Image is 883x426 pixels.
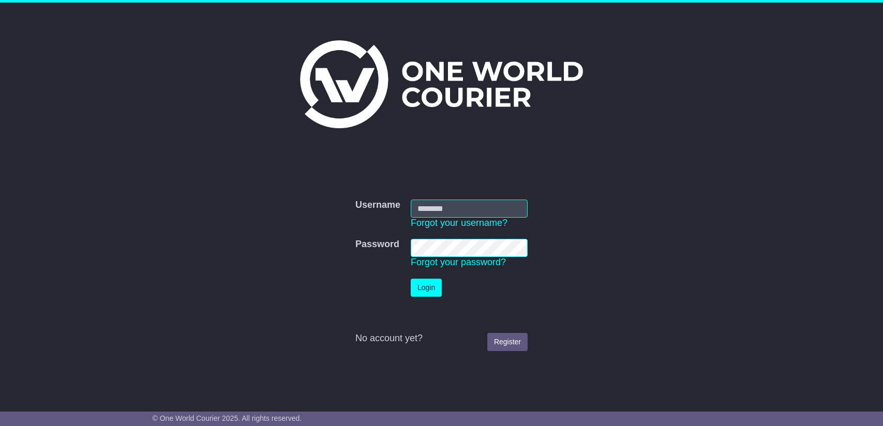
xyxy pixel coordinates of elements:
[411,279,442,297] button: Login
[411,218,507,228] a: Forgot your username?
[355,333,528,344] div: No account yet?
[411,257,506,267] a: Forgot your password?
[487,333,528,351] a: Register
[153,414,302,422] span: © One World Courier 2025. All rights reserved.
[300,40,582,128] img: One World
[355,200,400,211] label: Username
[355,239,399,250] label: Password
